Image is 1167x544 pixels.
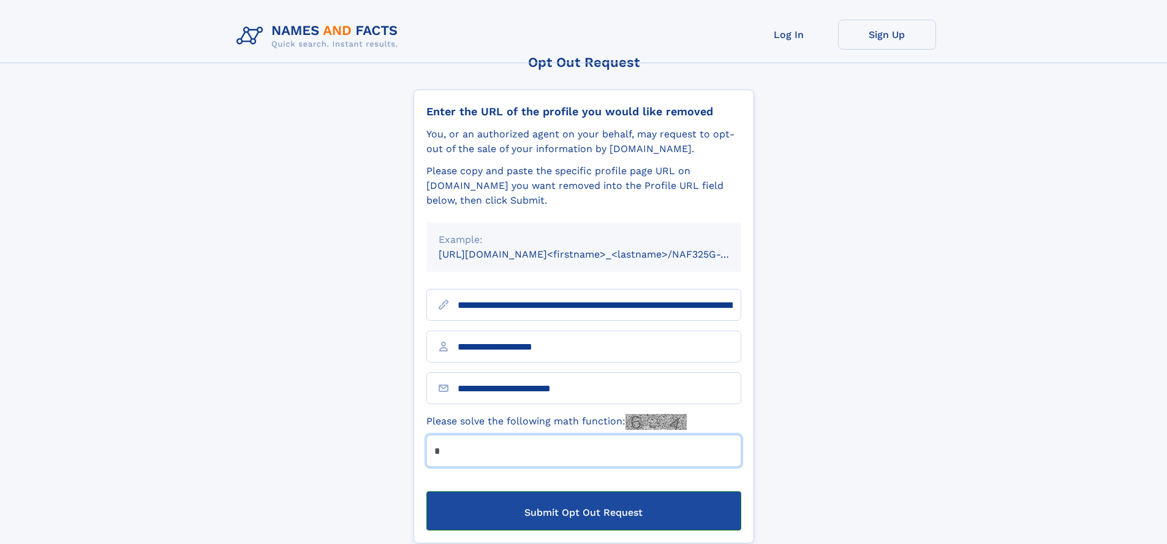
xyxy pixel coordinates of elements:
div: Please copy and paste the specific profile page URL on [DOMAIN_NAME] you want removed into the Pr... [426,164,741,208]
img: Logo Names and Facts [232,20,408,53]
button: Submit Opt Out Request [426,491,741,531]
div: You, or an authorized agent on your behalf, may request to opt-out of the sale of your informatio... [426,127,741,156]
small: [URL][DOMAIN_NAME]<firstname>_<lastname>/NAF325G-xxxxxxxx [439,248,765,260]
label: Please solve the following math function: [426,414,687,430]
a: Sign Up [838,20,936,50]
div: Enter the URL of the profile you would like removed [426,105,741,118]
a: Log In [740,20,838,50]
div: Example: [439,232,729,247]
